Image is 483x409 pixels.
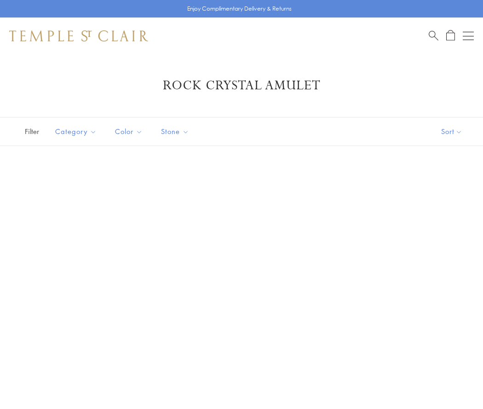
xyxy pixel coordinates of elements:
[110,126,149,137] span: Color
[156,126,196,137] span: Stone
[51,126,103,137] span: Category
[9,30,148,41] img: Temple St. Clair
[23,77,460,94] h1: Rock Crystal Amulet
[429,30,438,41] a: Search
[187,4,292,13] p: Enjoy Complimentary Delivery & Returns
[446,30,455,41] a: Open Shopping Bag
[154,121,196,142] button: Stone
[48,121,103,142] button: Category
[108,121,149,142] button: Color
[463,30,474,41] button: Open navigation
[420,117,483,146] button: Show sort by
